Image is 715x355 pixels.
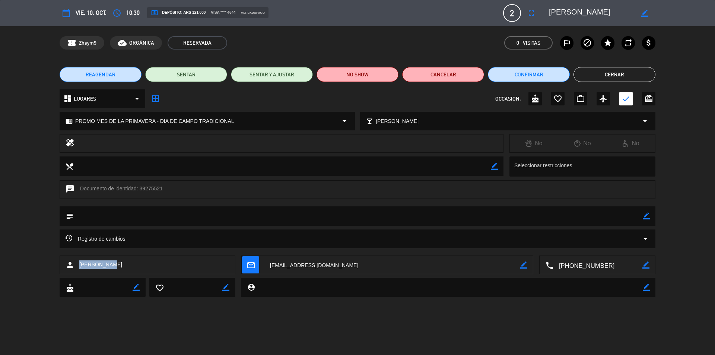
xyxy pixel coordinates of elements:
[553,94,562,103] i: favorite_border
[67,38,76,47] span: confirmation_number
[643,284,650,291] i: border_color
[622,94,630,103] i: check
[66,283,74,292] i: cake
[74,95,96,103] span: LUGARES
[317,67,398,82] button: NO SHOW
[79,39,96,47] span: Zhsym9
[79,260,122,269] span: [PERSON_NAME]
[624,38,633,47] i: repeat
[523,39,540,47] em: Visitas
[517,39,519,47] span: 0
[151,9,158,16] i: local_atm
[644,38,653,47] i: attach_money
[151,9,206,16] span: Depósito: ARS 121.000
[366,118,373,125] i: local_bar
[241,10,265,15] span: mercadopago
[75,117,234,126] span: PROMO MES DE LA PRIMAVERA - DIA DE CAMPO TRADICIONAL
[145,67,227,82] button: SENTAR
[510,139,558,148] div: No
[376,117,419,126] span: [PERSON_NAME]
[641,234,650,243] i: arrow_drop_down
[65,234,125,243] span: Registro de cambios
[110,6,124,20] button: access_time
[60,6,73,20] button: calendar_today
[402,67,484,82] button: Cancelar
[151,94,160,103] i: border_all
[525,6,538,20] button: fullscreen
[558,139,607,148] div: No
[642,262,649,269] i: border_color
[531,94,540,103] i: cake
[562,38,571,47] i: outlined_flag
[60,67,142,82] button: REAGENDAR
[643,212,650,219] i: border_color
[545,261,553,269] i: local_phone
[641,10,648,17] i: border_color
[133,284,140,291] i: border_color
[66,138,74,149] i: healing
[129,39,154,47] span: ORGÁNICA
[599,94,608,103] i: airplanemode_active
[60,180,655,199] div: Documento de identidad: 39275521
[126,8,140,18] span: 10:30
[65,212,73,220] i: subject
[503,4,521,22] span: 2
[63,94,72,103] i: dashboard
[222,284,229,291] i: border_color
[576,94,585,103] i: work_outline
[118,38,127,47] i: cloud_done
[66,184,74,195] i: chat
[495,95,521,103] span: OCCASION:
[641,117,649,126] i: arrow_drop_down
[527,9,536,18] i: fullscreen
[66,118,73,125] i: chrome_reader_mode
[644,94,653,103] i: card_giftcard
[133,94,142,103] i: arrow_drop_down
[247,261,255,269] i: mail_outline
[168,36,227,50] span: RESERVADA
[76,8,107,18] span: vie. 10, oct.
[231,67,313,82] button: SENTAR Y AJUSTAR
[155,283,163,292] i: favorite_border
[603,38,612,47] i: star
[607,139,655,148] div: No
[65,162,73,170] i: local_dining
[583,38,592,47] i: block
[62,9,71,18] i: calendar_today
[247,283,255,291] i: person_pin
[488,67,570,82] button: Confirmar
[66,260,74,269] i: person
[112,9,121,18] i: access_time
[520,262,527,269] i: border_color
[573,67,655,82] button: Cerrar
[491,163,498,170] i: border_color
[340,117,349,126] i: arrow_drop_down
[86,71,115,79] span: REAGENDAR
